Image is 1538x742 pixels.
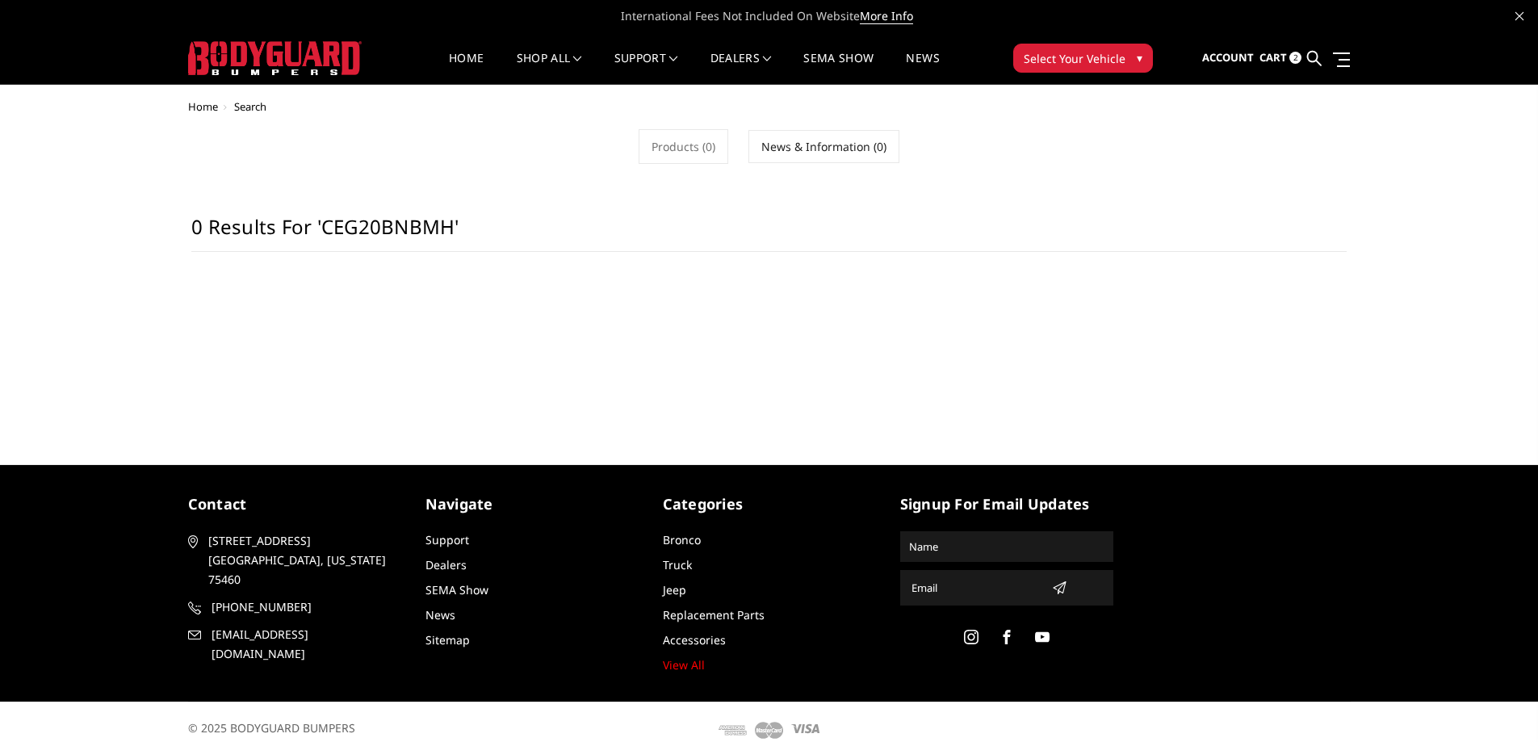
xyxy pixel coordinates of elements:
span: Account [1202,50,1254,65]
a: SEMA Show [425,582,488,597]
span: Search [234,99,266,114]
span: [EMAIL_ADDRESS][DOMAIN_NAME] [212,625,399,664]
a: More Info [860,8,913,24]
a: Support [425,532,469,547]
a: News [425,607,455,623]
span: © 2025 BODYGUARD BUMPERS [188,720,355,736]
a: SEMA Show [803,52,874,84]
a: Accessories [663,632,726,648]
h5: contact [188,493,401,515]
a: [EMAIL_ADDRESS][DOMAIN_NAME] [188,625,401,664]
a: News [906,52,939,84]
a: Dealers [710,52,772,84]
a: View All [663,657,705,673]
h5: signup for email updates [900,493,1113,515]
a: Dealers [425,557,467,572]
span: Select Your Vehicle [1024,50,1125,67]
span: Cart [1259,50,1287,65]
a: Home [449,52,484,84]
img: BODYGUARD BUMPERS [188,41,362,75]
a: Products (0) [639,129,728,164]
h1: 0 results for 'CEG20BNBMH' [191,215,1347,252]
a: Sitemap [425,632,470,648]
a: Home [188,99,218,114]
a: [PHONE_NUMBER] [188,597,401,617]
a: Cart 2 [1259,36,1301,80]
a: Account [1202,36,1254,80]
h5: Categories [663,493,876,515]
button: Select Your Vehicle [1013,44,1153,73]
span: [PHONE_NUMBER] [212,597,399,617]
a: Truck [663,557,692,572]
span: [STREET_ADDRESS] [GEOGRAPHIC_DATA], [US_STATE] 75460 [208,531,396,589]
a: Replacement Parts [663,607,765,623]
a: News & Information (0) [748,130,899,163]
a: Support [614,52,678,84]
a: shop all [517,52,582,84]
a: Bronco [663,532,701,547]
a: Jeep [663,582,686,597]
span: ▾ [1137,49,1142,66]
input: Email [905,575,1046,601]
span: 2 [1289,52,1301,64]
h5: Navigate [425,493,639,515]
input: Name [903,534,1111,560]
